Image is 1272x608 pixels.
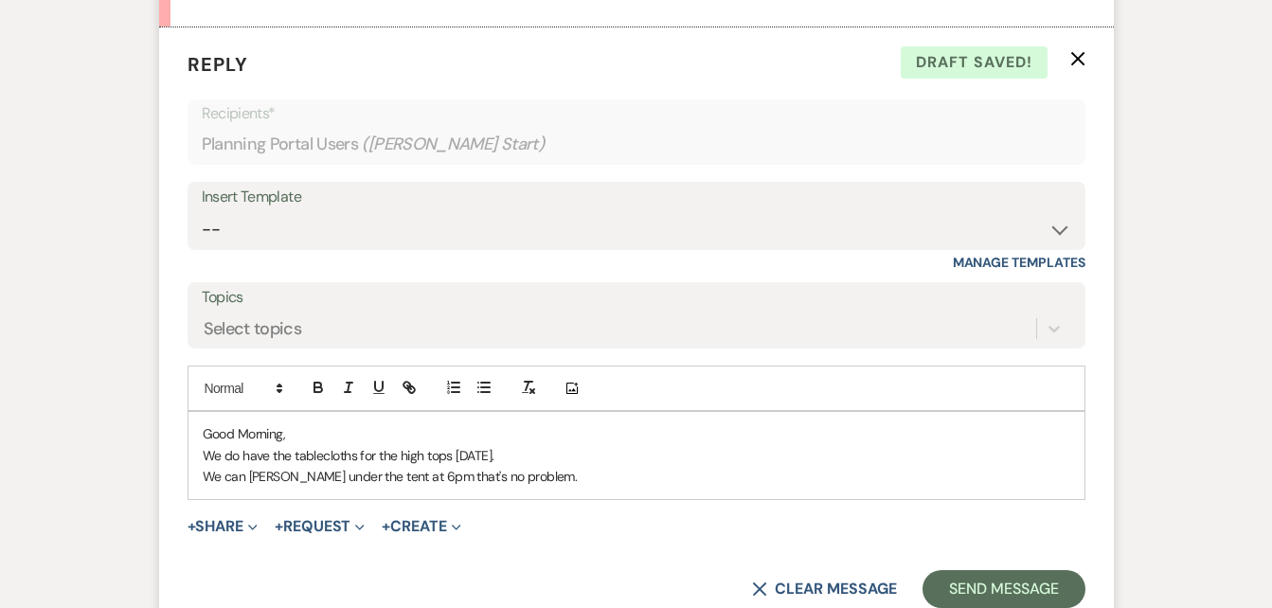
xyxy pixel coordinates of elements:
p: We can [PERSON_NAME] under the tent at 6pm that's no problem. [203,466,1070,487]
button: Clear message [752,581,896,597]
button: Send Message [923,570,1084,608]
span: ( [PERSON_NAME] Start ) [362,132,546,157]
label: Topics [202,284,1071,312]
div: Select topics [204,316,302,342]
p: Recipients* [202,101,1071,126]
button: Create [382,519,460,534]
span: + [382,519,390,534]
div: Planning Portal Users [202,126,1071,163]
span: + [188,519,196,534]
div: Insert Template [202,184,1071,211]
p: Good Morning, [203,423,1070,444]
button: Share [188,519,259,534]
span: + [275,519,283,534]
span: Reply [188,52,248,77]
button: Request [275,519,365,534]
p: We do have the tablecloths for the high tops [DATE]. [203,445,1070,466]
a: Manage Templates [953,254,1085,271]
span: Draft saved! [901,46,1048,79]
